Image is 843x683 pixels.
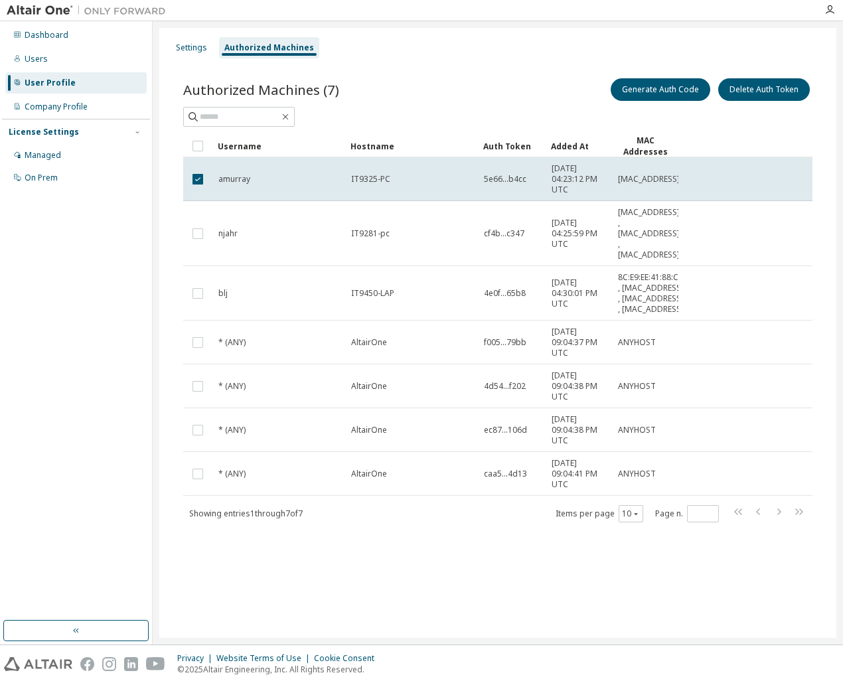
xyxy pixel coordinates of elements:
span: [DATE] 04:25:59 PM UTC [552,218,606,250]
div: Settings [176,42,207,53]
button: 10 [622,508,640,519]
span: Authorized Machines (7) [183,80,339,99]
span: AltairOne [351,425,387,435]
div: Auth Token [483,135,540,157]
span: AltairOne [351,337,387,348]
span: ANYHOST [618,425,656,435]
div: Managed [25,150,61,161]
span: 8C:E9:EE:41:88:CB , [MAC_ADDRESS] , [MAC_ADDRESS] , [MAC_ADDRESS] [618,272,684,315]
div: Privacy [177,653,216,664]
img: youtube.svg [146,657,165,671]
span: ANYHOST [618,381,656,392]
img: facebook.svg [80,657,94,671]
div: Username [218,135,340,157]
span: caa5...4d13 [484,469,527,479]
span: Page n. [655,505,719,522]
span: [MAC_ADDRESS] , [MAC_ADDRESS] , [MAC_ADDRESS] [618,207,680,260]
span: IT9325-PC [351,174,390,185]
p: © 2025 Altair Engineering, Inc. All Rights Reserved. [177,664,382,675]
div: Added At [551,135,607,157]
div: Website Terms of Use [216,653,314,664]
span: blj [218,288,228,299]
span: [DATE] 09:04:38 PM UTC [552,414,606,446]
span: [DATE] 09:04:38 PM UTC [552,370,606,402]
button: Generate Auth Code [611,78,710,101]
div: User Profile [25,78,76,88]
img: instagram.svg [102,657,116,671]
div: Authorized Machines [224,42,314,53]
span: njahr [218,228,238,239]
span: 5e66...b4cc [484,174,526,185]
button: Delete Auth Token [718,78,810,101]
span: AltairOne [351,381,387,392]
span: ANYHOST [618,337,656,348]
div: Hostname [350,135,473,157]
span: 4d54...f202 [484,381,526,392]
span: AltairOne [351,469,387,479]
span: amurray [218,174,250,185]
span: * (ANY) [218,337,246,348]
span: IT9450-LAP [351,288,394,299]
span: [DATE] 09:04:41 PM UTC [552,458,606,490]
span: cf4b...c347 [484,228,524,239]
span: [DATE] 09:04:37 PM UTC [552,327,606,358]
div: Cookie Consent [314,653,382,664]
img: Altair One [7,4,173,17]
span: [DATE] 04:30:01 PM UTC [552,277,606,309]
span: Showing entries 1 through 7 of 7 [189,508,303,519]
span: [DATE] 04:23:12 PM UTC [552,163,606,195]
span: [MAC_ADDRESS] [618,174,680,185]
span: ec87...106d [484,425,527,435]
span: * (ANY) [218,425,246,435]
span: ANYHOST [618,469,656,479]
div: License Settings [9,127,79,137]
img: linkedin.svg [124,657,138,671]
span: 4e0f...65b8 [484,288,526,299]
img: altair_logo.svg [4,657,72,671]
span: Items per page [556,505,643,522]
span: * (ANY) [218,381,246,392]
div: Company Profile [25,102,88,112]
span: IT9281-pc [351,228,390,239]
div: MAC Addresses [617,135,673,157]
div: Dashboard [25,30,68,40]
span: * (ANY) [218,469,246,479]
div: On Prem [25,173,58,183]
div: Users [25,54,48,64]
span: f005...79bb [484,337,526,348]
